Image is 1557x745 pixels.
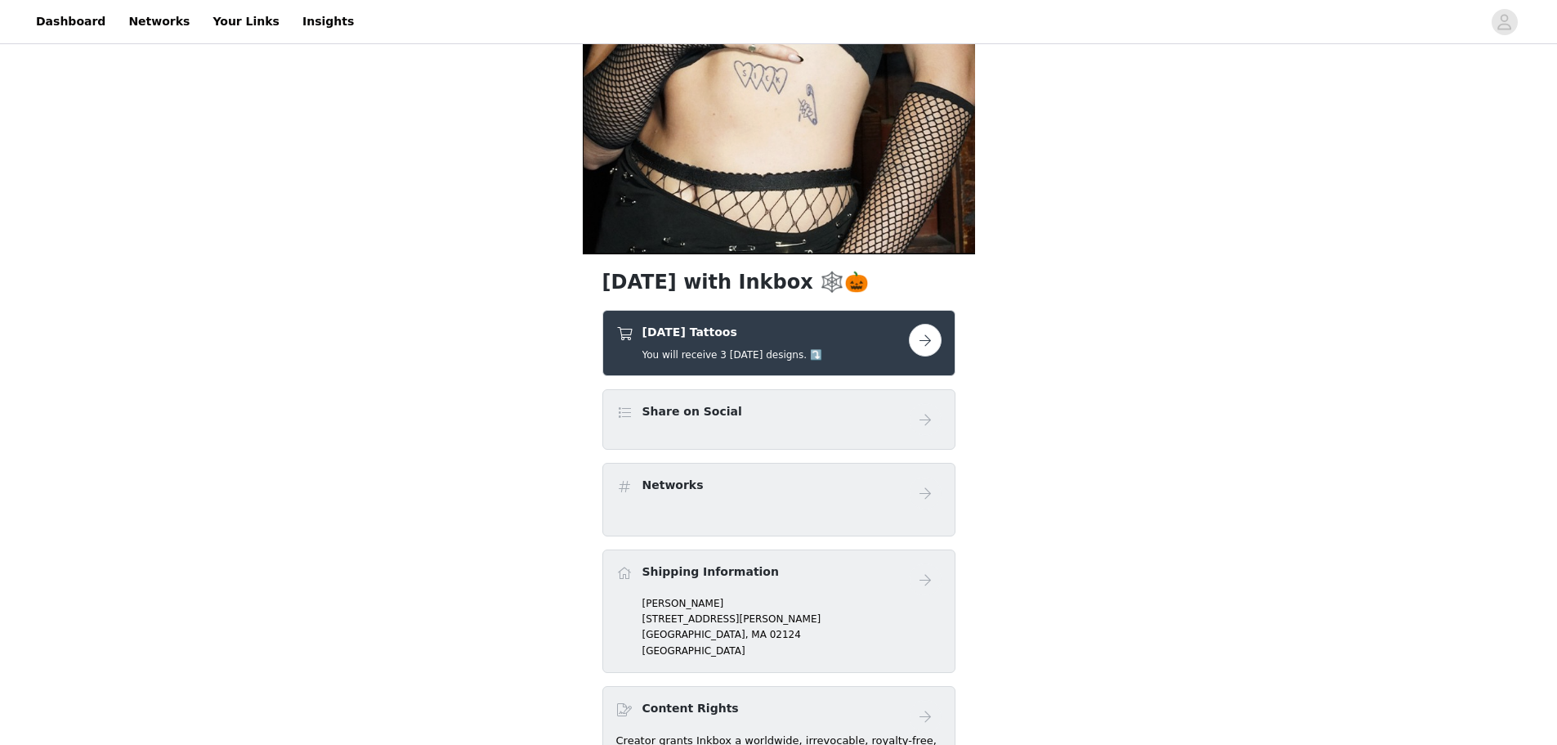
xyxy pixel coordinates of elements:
[602,267,955,297] h1: [DATE] with Inkbox 🕸️🎃
[602,550,955,673] div: Shipping Information
[203,3,289,40] a: Your Links
[602,310,955,376] div: Halloween Tattoos
[642,629,749,640] span: [GEOGRAPHIC_DATA],
[770,629,801,640] span: 02124
[642,563,779,581] h4: Shipping Information
[642,612,942,626] p: [STREET_ADDRESS][PERSON_NAME]
[642,348,822,362] h5: You will receive 3 [DATE] designs. ⤵️
[642,477,704,494] h4: Networks
[642,403,742,420] h4: Share on Social
[751,629,767,640] span: MA
[119,3,199,40] a: Networks
[602,463,955,536] div: Networks
[602,389,955,450] div: Share on Social
[642,700,739,717] h4: Content Rights
[642,596,942,611] p: [PERSON_NAME]
[26,3,115,40] a: Dashboard
[293,3,364,40] a: Insights
[642,644,942,658] p: [GEOGRAPHIC_DATA]
[1497,9,1512,35] div: avatar
[642,324,822,341] h4: [DATE] Tattoos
